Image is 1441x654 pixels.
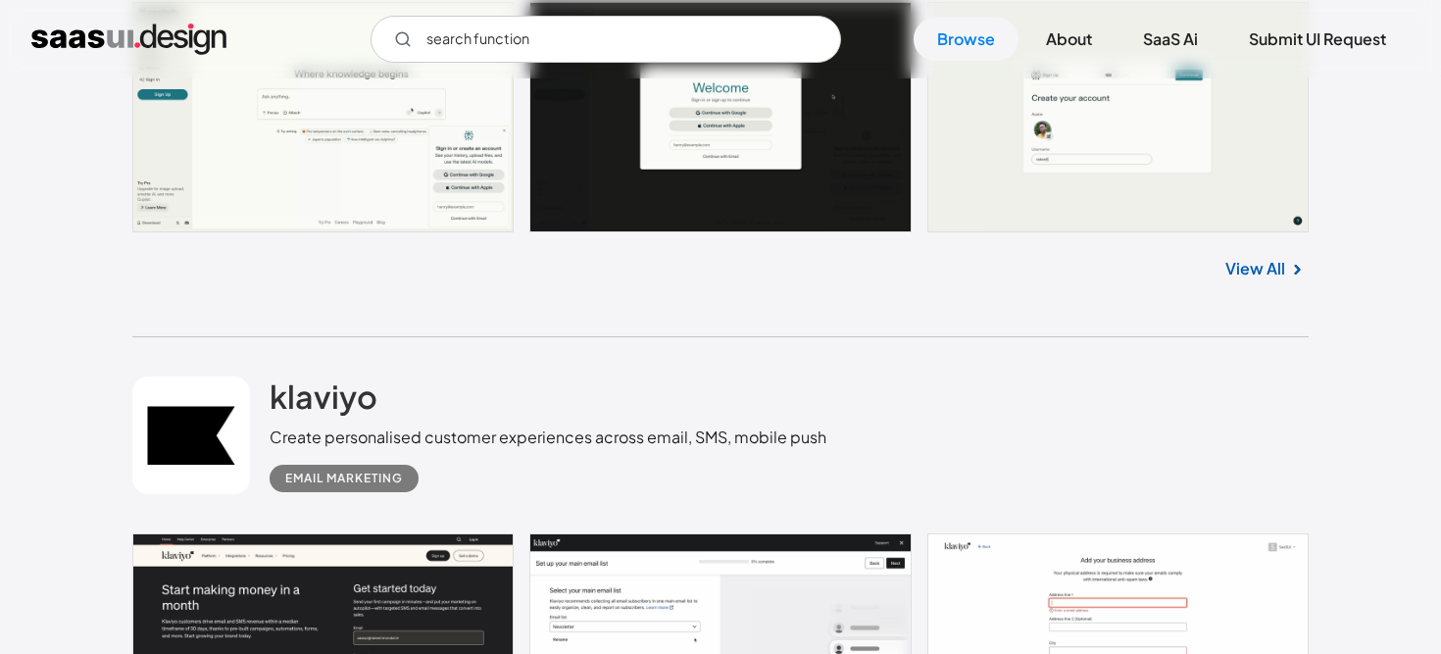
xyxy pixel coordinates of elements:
form: Email Form [371,16,841,63]
a: klaviyo [270,377,377,426]
a: Browse [914,18,1019,61]
a: About [1022,18,1116,61]
a: home [31,24,226,55]
a: SaaS Ai [1119,18,1221,61]
a: View All [1225,257,1285,280]
input: Search UI designs you're looking for... [371,16,841,63]
div: Email Marketing [285,467,403,490]
div: Create personalised customer experiences across email, SMS, mobile push [270,426,826,449]
a: Submit UI Request [1225,18,1410,61]
h2: klaviyo [270,377,377,416]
